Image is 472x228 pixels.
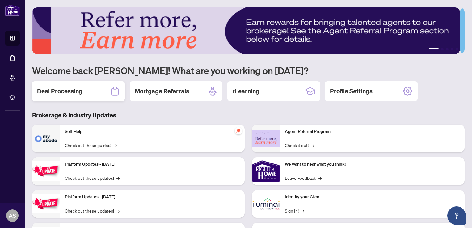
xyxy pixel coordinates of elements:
p: Identify your Client [285,194,460,201]
span: → [301,207,304,214]
span: → [116,175,120,181]
img: Agent Referral Program [252,130,280,147]
button: 1 [429,48,439,50]
img: Platform Updates - July 8, 2025 [32,194,60,213]
button: Open asap [447,206,466,225]
a: Sign In!→ [285,207,304,214]
p: Platform Updates - [DATE] [65,161,240,168]
a: Check out these updates!→ [65,175,120,181]
a: Check it out!→ [285,142,314,149]
img: Identify your Client [252,190,280,218]
button: 2 [441,48,444,50]
a: Check out these guides!→ [65,142,117,149]
p: Platform Updates - [DATE] [65,194,240,201]
h2: rLearning [232,87,259,95]
img: We want to hear what you think! [252,157,280,185]
h3: Brokerage & Industry Updates [32,111,465,120]
p: We want to hear what you think! [285,161,460,168]
a: Leave Feedback→ [285,175,322,181]
span: → [116,207,120,214]
img: logo [5,5,20,16]
h2: Deal Processing [37,87,82,95]
img: Platform Updates - July 21, 2025 [32,161,60,181]
img: Slide 0 [32,7,460,54]
span: → [318,175,322,181]
span: pushpin [235,127,242,134]
p: Self-Help [65,128,240,135]
span: → [114,142,117,149]
button: 5 [456,48,458,50]
span: AS [9,211,16,220]
h2: Mortgage Referrals [135,87,189,95]
p: Agent Referral Program [285,128,460,135]
button: 3 [446,48,449,50]
a: Check out these updates!→ [65,207,120,214]
button: 4 [451,48,453,50]
span: → [311,142,314,149]
h1: Welcome back [PERSON_NAME]! What are you working on [DATE]? [32,65,465,76]
img: Self-Help [32,125,60,152]
h2: Profile Settings [330,87,373,95]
